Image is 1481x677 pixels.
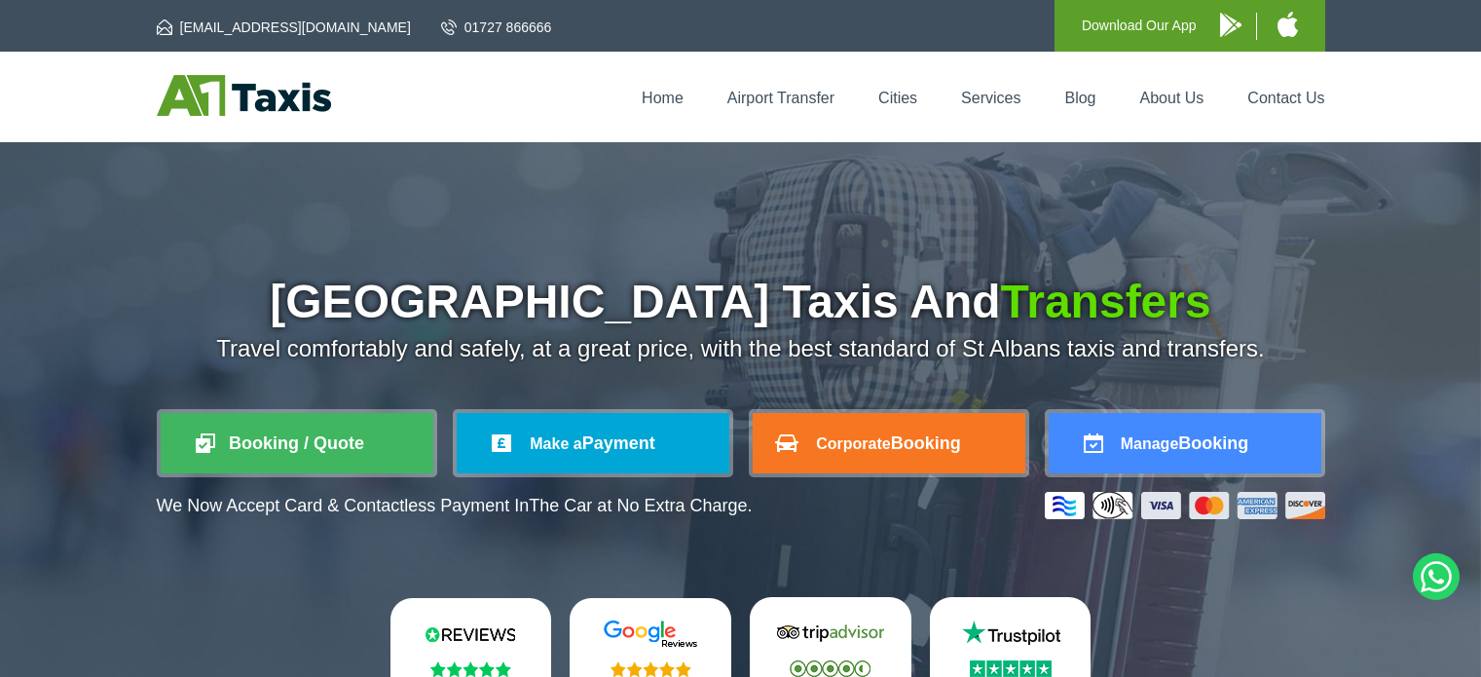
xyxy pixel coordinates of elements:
[430,661,511,677] img: Stars
[1121,435,1179,452] span: Manage
[1082,14,1197,38] p: Download Our App
[727,90,834,106] a: Airport Transfer
[961,90,1020,106] a: Services
[530,435,581,452] span: Make a
[412,620,529,649] img: Reviews.io
[157,75,331,116] img: A1 Taxis St Albans LTD
[1049,413,1321,473] a: ManageBooking
[1064,90,1095,106] a: Blog
[157,496,753,516] p: We Now Accept Card & Contactless Payment In
[157,335,1325,362] p: Travel comfortably and safely, at a great price, with the best standard of St Albans taxis and tr...
[790,660,870,677] img: Stars
[529,496,752,515] span: The Car at No Extra Charge.
[441,18,552,37] a: 01727 866666
[816,435,890,452] span: Corporate
[970,660,1052,677] img: Stars
[878,90,917,106] a: Cities
[1220,13,1241,37] img: A1 Taxis Android App
[157,18,411,37] a: [EMAIL_ADDRESS][DOMAIN_NAME]
[753,413,1025,473] a: CorporateBooking
[592,620,709,649] img: Google
[1247,90,1324,106] a: Contact Us
[772,619,889,648] img: Tripadvisor
[952,619,1069,648] img: Trustpilot
[161,413,433,473] a: Booking / Quote
[157,279,1325,325] h1: [GEOGRAPHIC_DATA] Taxis And
[1001,276,1211,327] span: Transfers
[1045,492,1325,519] img: Credit And Debit Cards
[642,90,684,106] a: Home
[611,661,691,677] img: Stars
[457,413,729,473] a: Make aPayment
[1140,90,1204,106] a: About Us
[1277,12,1298,37] img: A1 Taxis iPhone App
